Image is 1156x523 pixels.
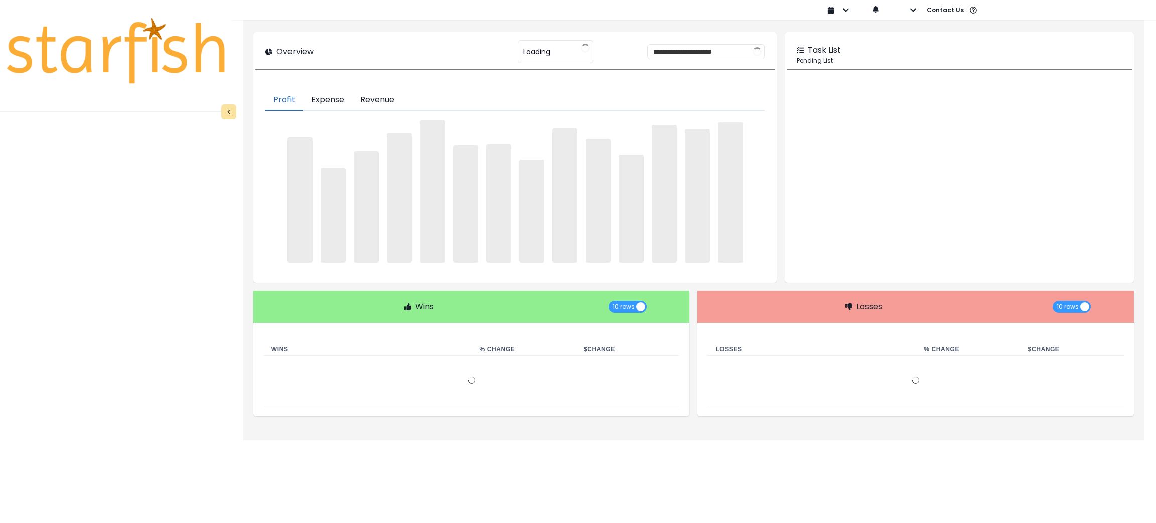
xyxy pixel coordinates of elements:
[797,56,1122,65] p: Pending List
[276,46,314,58] p: Overview
[265,90,303,111] button: Profit
[354,151,379,262] span: ‌
[1057,301,1079,313] span: 10 rows
[321,168,346,263] span: ‌
[352,90,402,111] button: Revenue
[387,133,412,263] span: ‌
[486,144,511,263] span: ‌
[415,301,434,313] p: Wins
[718,122,743,263] span: ‌
[856,301,882,313] p: Losses
[685,129,710,263] span: ‌
[613,301,635,313] span: 10 rows
[586,139,611,263] span: ‌
[472,343,575,356] th: % Change
[287,137,313,263] span: ‌
[523,41,550,62] span: Loading
[1020,343,1124,356] th: $ Change
[916,343,1020,356] th: % Change
[707,343,916,356] th: Losses
[263,343,472,356] th: Wins
[420,120,445,263] span: ‌
[619,155,644,263] span: ‌
[808,44,841,56] p: Task List
[453,145,478,263] span: ‌
[552,128,577,263] span: ‌
[303,90,352,111] button: Expense
[575,343,679,356] th: $ Change
[519,160,544,262] span: ‌
[652,125,677,263] span: ‌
